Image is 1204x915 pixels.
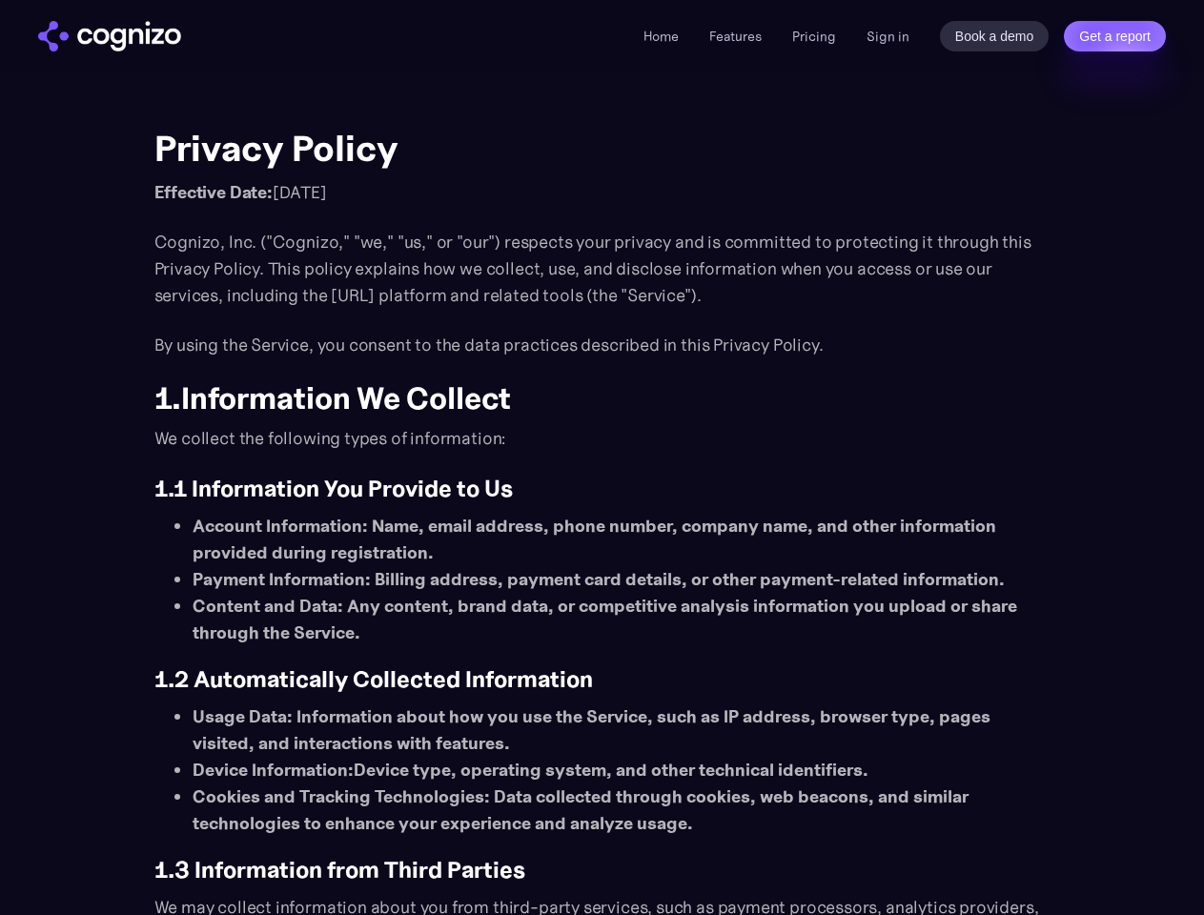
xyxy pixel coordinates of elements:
a: Book a demo [940,21,1050,51]
strong: Payment Information [193,568,365,590]
a: Features [709,28,762,45]
h2: 1. [154,381,1051,416]
li: Device type, operating system, and other technical identifiers. [193,757,1051,783]
li: : Information about how you use the Service, such as IP address, browser type, pages visited, and... [193,703,1051,757]
strong: Device Information: [193,759,354,781]
li: : Billing address, payment card details, or other payment-related information. [193,566,1051,593]
img: cognizo logo [38,21,181,51]
li: : Name, email address, phone number, company name, and other information provided during registra... [193,513,1051,566]
strong: Account Information [193,515,362,537]
p: We collect the following types of information: [154,425,1051,452]
a: Sign in [867,25,909,48]
strong: Content and Data [193,595,337,617]
strong: Information We Collect [181,379,511,417]
li: : Data collected through cookies, web beacons, and similar technologies to enhance your experienc... [193,783,1051,837]
strong: 1.1 Information You Provide to Us [154,475,513,503]
strong: Effective Date: [154,181,273,203]
strong: 1.3 Information from Third Parties [154,856,525,884]
strong: Privacy Policy [154,126,398,171]
li: : Any content, brand data, or competitive analysis information you upload or share through the Se... [193,593,1051,646]
a: Get a report [1064,21,1166,51]
p: [DATE] [154,179,1051,206]
p: Cognizo, Inc. ("Cognizo," "we," "us," or "our") respects your privacy and is committed to protect... [154,229,1051,309]
strong: Cookies and Tracking Technologies [193,785,484,807]
p: By using the Service, you consent to the data practices described in this Privacy Policy. [154,332,1051,358]
strong: 1.2 Automatically Collected Information [154,665,593,694]
a: Pricing [792,28,836,45]
a: Home [643,28,679,45]
a: home [38,21,181,51]
strong: Usage Data [193,705,287,727]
